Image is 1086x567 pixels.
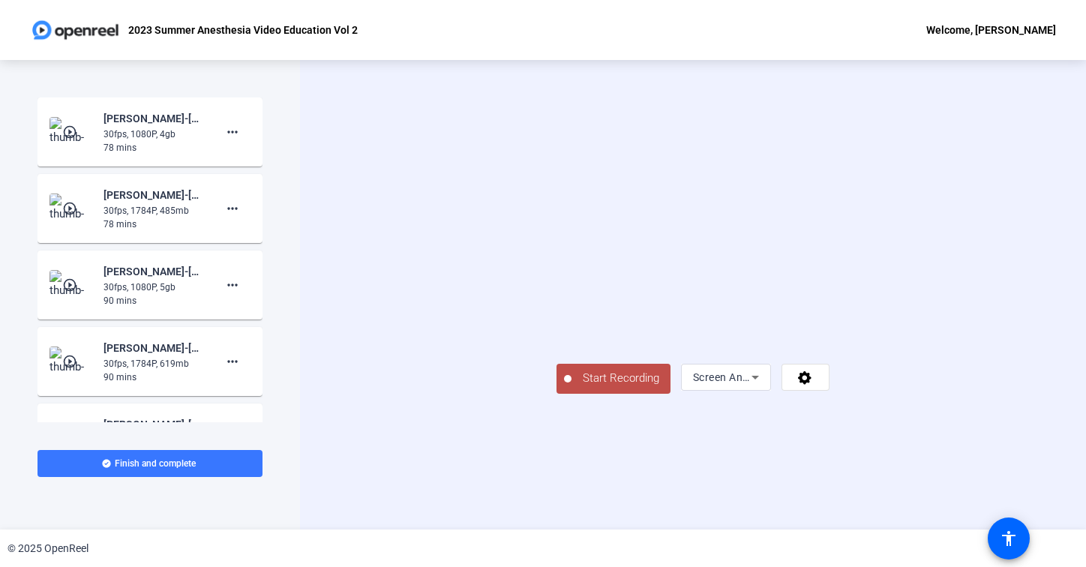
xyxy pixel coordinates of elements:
mat-icon: play_circle_outline [62,201,80,216]
mat-icon: more_horiz [223,352,241,370]
mat-icon: more_horiz [223,199,241,217]
div: 90 mins [103,370,204,384]
div: © 2025 OpenReel [7,541,88,556]
div: 78 mins [103,141,204,154]
p: 2023 Summer Anesthesia Video Education Vol 2 [128,21,358,39]
span: Start Recording [571,370,670,387]
div: 90 mins [103,294,204,307]
div: 30fps, 1784P, 619mb [103,357,204,370]
img: thumb-nail [49,193,94,223]
mat-icon: play_circle_outline [62,124,80,139]
mat-icon: more_horiz [223,276,241,294]
div: [PERSON_NAME]-[PERSON_NAME] Anesthesia Video Education-2023 Summer Anesthesia Video Education Vol... [103,415,204,433]
div: 30fps, 1784P, 485mb [103,204,204,217]
mat-icon: play_circle_outline [62,277,80,292]
img: OpenReel logo [30,15,121,45]
span: Finish and complete [115,457,196,469]
mat-icon: more_horiz [223,123,241,141]
div: [PERSON_NAME]-[PERSON_NAME] Anesthesia Video Education-2023 Summer Anesthesia Video Education Vol... [103,339,204,357]
button: Finish and complete [37,450,262,477]
div: 78 mins [103,217,204,231]
img: thumb-nail [49,346,94,376]
div: Welcome, [PERSON_NAME] [926,21,1056,39]
button: Start Recording [556,364,670,394]
div: [PERSON_NAME]-[PERSON_NAME] Anesthesia Video Education-2023 Summer Anesthesia Video Education Vol... [103,109,204,127]
div: 30fps, 1080P, 5gb [103,280,204,294]
img: thumb-nail [49,117,94,147]
mat-icon: play_circle_outline [62,354,80,369]
mat-icon: accessibility [1000,529,1018,547]
span: Screen And Camera [693,371,791,383]
div: 30fps, 1080P, 4gb [103,127,204,141]
img: thumb-nail [49,270,94,300]
div: [PERSON_NAME]-[PERSON_NAME] Anesthesia Video Education-2023 Summer Anesthesia Video Education Vol... [103,186,204,204]
div: [PERSON_NAME]-[PERSON_NAME] Anesthesia Video Education-2023 Summer Anesthesia Video Education Vol... [103,262,204,280]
